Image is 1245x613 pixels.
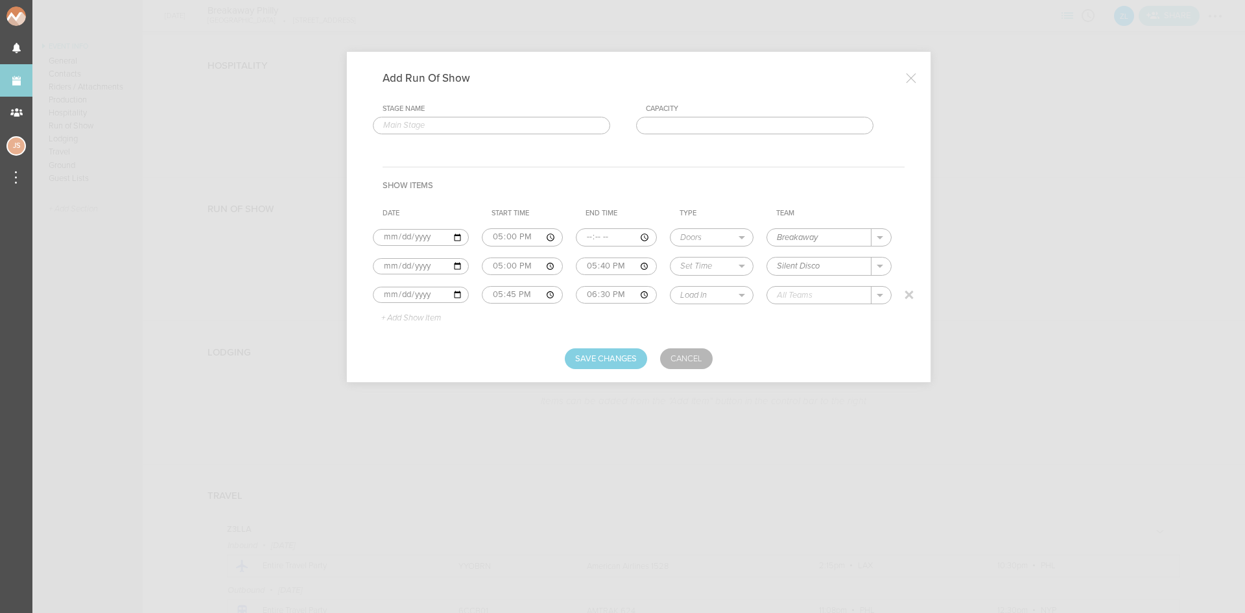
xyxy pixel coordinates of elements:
div: Stage Name [383,104,610,114]
div: Capacity [646,104,873,114]
th: Date [373,204,482,223]
h4: Show Items [383,167,905,204]
p: + Add Show Item [372,313,441,324]
button: . [871,229,891,246]
input: All Teams [767,287,871,304]
h4: Add Run Of Show [383,71,490,85]
th: Type [670,204,766,223]
img: NOMAD [6,6,80,26]
th: End Time [576,204,670,223]
input: All Teams [767,229,871,246]
button: . [871,258,891,274]
a: Cancel [660,348,713,369]
th: Team [766,204,905,223]
input: All Teams [767,258,871,274]
div: Jessica Smith [6,136,26,156]
th: Start Time [482,204,576,223]
input: Main Stage [373,117,610,135]
button: Save Changes [565,348,647,369]
button: . [871,287,891,304]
